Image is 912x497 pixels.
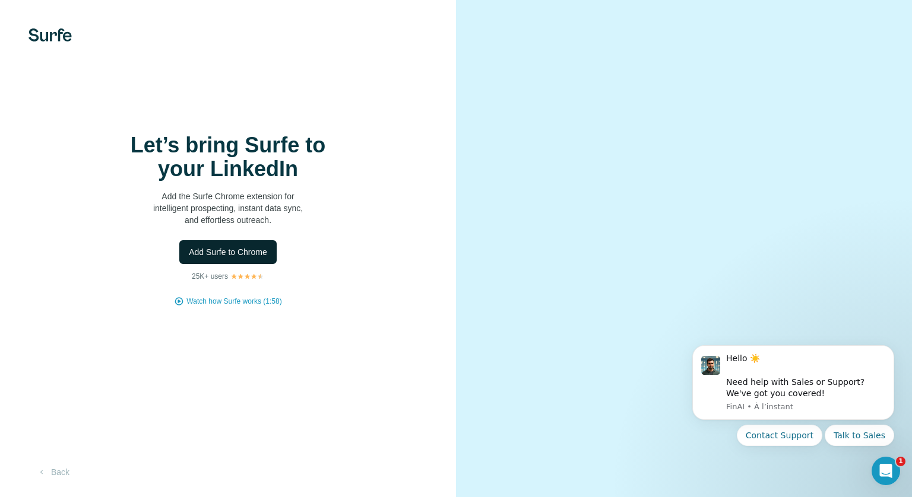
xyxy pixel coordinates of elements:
[189,246,267,258] span: Add Surfe to Chrome
[28,461,78,483] button: Back
[872,457,900,485] iframe: Intercom live chat
[179,240,277,264] button: Add Surfe to Chrome
[674,331,912,491] iframe: Intercom notifications message
[896,457,905,466] span: 1
[109,133,347,181] h1: Let’s bring Surfe to your LinkedIn
[230,273,264,280] img: Rating Stars
[28,28,72,42] img: Surfe's logo
[109,190,347,226] p: Add the Surfe Chrome extension for intelligent prospecting, instant data sync, and effortless out...
[192,271,228,282] p: 25K+ users
[186,296,281,307] button: Watch how Surfe works (1:58)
